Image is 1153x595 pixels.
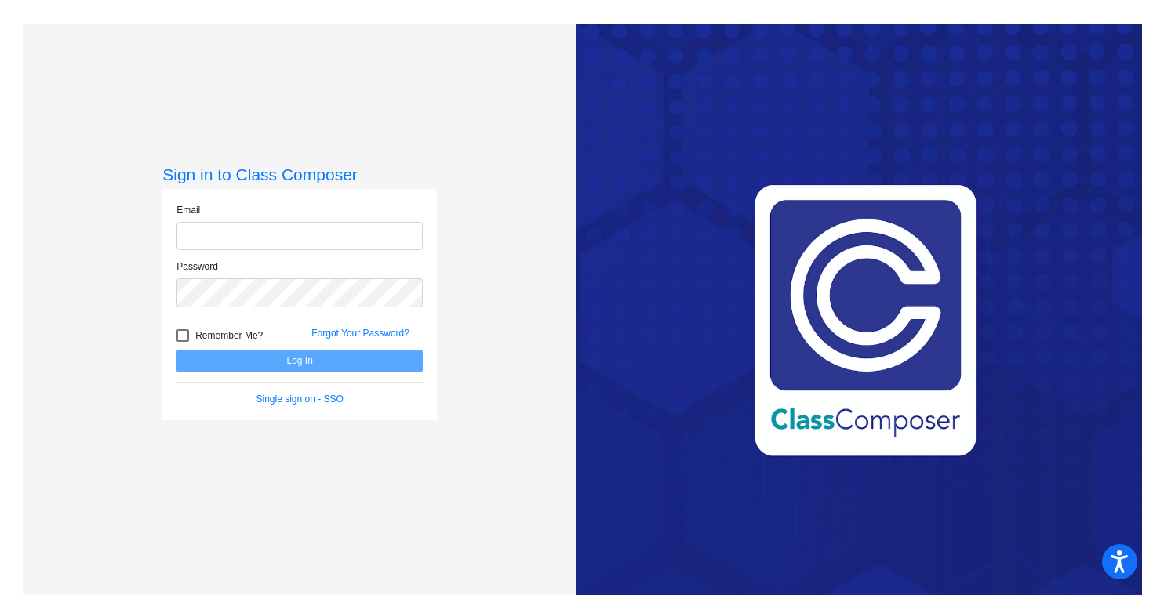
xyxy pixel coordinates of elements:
label: Email [176,203,200,217]
h3: Sign in to Class Composer [162,165,437,184]
a: Forgot Your Password? [311,328,409,339]
a: Single sign on - SSO [256,394,344,405]
label: Password [176,259,218,274]
span: Remember Me? [195,326,263,345]
button: Log In [176,350,423,372]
